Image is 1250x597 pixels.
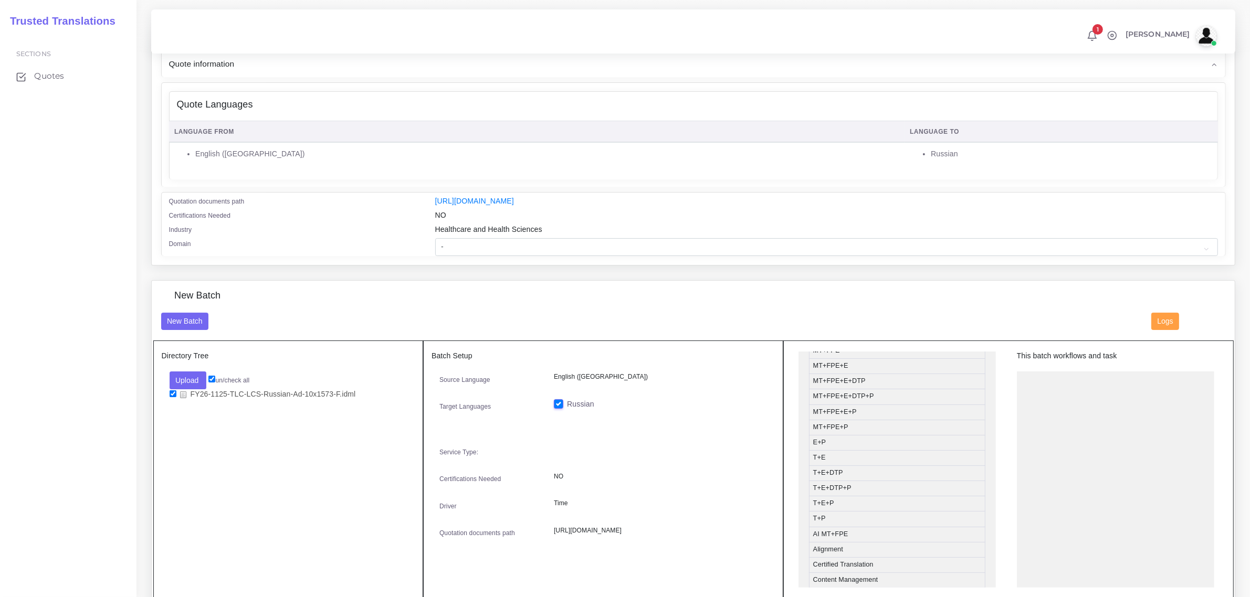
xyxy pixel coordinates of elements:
div: Quote information [162,50,1225,77]
label: Certifications Needed [169,211,231,220]
span: 1 [1093,24,1103,35]
div: Healthcare and Health Sciences [427,224,1226,238]
a: FY26-1125-TLC-LCS-Russian-Ad-10x1573-F.idml [176,389,360,399]
li: Russian [931,148,1212,159]
input: un/check all [208,376,215,382]
h2: Trusted Translations [3,15,115,27]
span: Sections [16,50,51,58]
button: Upload [170,371,207,389]
a: Trusted Translations [3,13,115,30]
label: Industry [169,225,192,234]
h5: This batch workflows and task [1017,351,1214,360]
span: Logs [1158,317,1173,325]
h4: Quote Languages [177,99,253,111]
th: Language To [905,121,1218,143]
span: Quotes [34,70,64,82]
th: Language From [169,121,905,143]
li: MT+FPE+P [809,420,985,435]
li: MT+FPE+E+P [809,404,985,420]
li: Alignment [809,542,985,558]
span: [PERSON_NAME] [1126,30,1190,38]
li: T+E+DTP+P [809,481,985,496]
label: Quotation documents path [169,197,245,206]
h5: Batch Setup [432,351,775,360]
label: Service Type: [439,447,478,457]
p: English ([GEOGRAPHIC_DATA]) [554,371,767,382]
li: T+E [809,450,985,466]
label: Russian [567,399,594,410]
a: [PERSON_NAME]avatar [1120,25,1221,46]
p: Time [554,498,767,509]
p: [URL][DOMAIN_NAME] [554,525,767,536]
label: Source Language [439,375,490,385]
p: NO [554,471,767,482]
li: MT+FPE+E [809,358,985,374]
a: Quotes [8,65,129,87]
li: MT+FPE+E+DTP [809,374,985,389]
h4: New Batch [174,290,220,302]
li: MT+FPE [809,343,985,359]
button: New Batch [161,313,209,331]
a: [URL][DOMAIN_NAME] [435,197,514,205]
li: AI MT+FPE [809,527,985,542]
div: NO [427,210,1226,224]
label: Target Languages [439,402,491,411]
label: Quotation documents path [439,528,515,538]
li: Content Management [809,572,985,588]
li: T+E+DTP [809,465,985,481]
li: English ([GEOGRAPHIC_DATA]) [195,148,899,159]
h5: Directory Tree [162,351,415,360]
li: MT+FPE+E+DTP+P [809,389,985,404]
img: avatar [1196,25,1217,46]
span: Quote information [169,58,235,70]
li: Certified Translation [809,557,985,573]
label: Domain [169,239,191,249]
li: T+E+P [809,496,985,511]
button: Logs [1151,313,1179,331]
a: 1 [1083,30,1101,41]
label: Driver [439,502,457,511]
li: E+P [809,435,985,451]
li: T+P [809,511,985,527]
a: New Batch [161,316,209,325]
label: un/check all [208,376,249,385]
label: Certifications Needed [439,474,501,484]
